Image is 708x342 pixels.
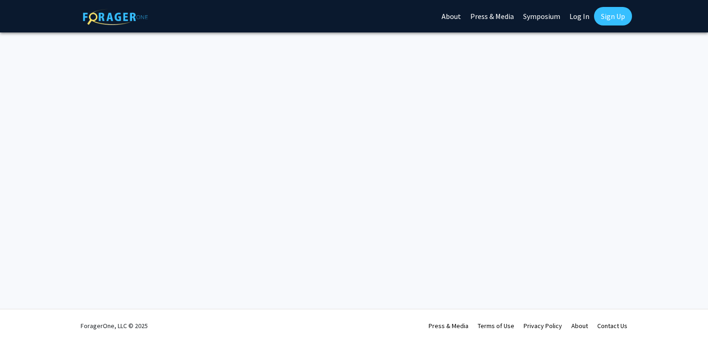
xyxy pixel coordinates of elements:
[597,322,627,330] a: Contact Us
[571,322,588,330] a: About
[429,322,468,330] a: Press & Media
[81,310,148,342] div: ForagerOne, LLC © 2025
[478,322,514,330] a: Terms of Use
[524,322,562,330] a: Privacy Policy
[594,7,632,25] a: Sign Up
[83,9,148,25] img: ForagerOne Logo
